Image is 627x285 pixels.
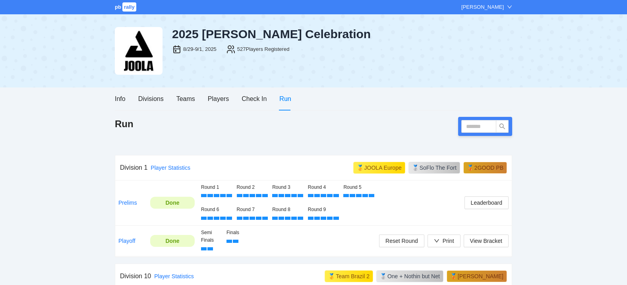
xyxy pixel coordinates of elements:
[461,3,504,11] div: [PERSON_NAME]
[115,118,134,130] h1: Run
[201,184,230,191] div: Round 1
[496,123,508,130] span: search
[176,94,195,104] div: Teams
[120,271,151,281] div: Division 10
[154,273,194,279] a: Player Statistics
[357,164,364,172] div: 🥇
[122,2,136,12] span: rally
[470,237,502,245] span: View Bracket
[496,120,509,133] button: search
[118,238,135,244] a: Playoff
[115,27,163,75] img: joola-black.png
[464,235,509,247] button: View Bracket
[272,206,302,213] div: Round 8
[474,164,503,172] div: 2GOOD PB
[237,206,266,213] div: Round 7
[138,94,164,104] div: Divisions
[434,238,439,244] span: down
[237,45,290,53] div: 527 Players Registered
[380,272,387,280] div: 🥈
[120,163,147,173] div: Division 1
[379,235,424,247] button: Reset Round
[450,272,457,280] div: 🥉
[156,198,189,207] div: Done
[226,229,246,237] div: Finals
[272,184,302,191] div: Round 3
[308,206,337,213] div: Round 9
[420,164,457,172] div: SoFlo The Fort
[412,164,419,172] div: 🥈
[115,94,126,104] div: Info
[201,206,230,213] div: Round 6
[464,196,509,209] button: Leaderboard
[443,237,454,245] div: Print
[471,198,502,207] span: Leaderboard
[279,94,291,104] div: Run
[507,4,512,10] span: down
[308,184,337,191] div: Round 4
[343,184,373,191] div: Round 5
[118,200,137,206] a: Prelims
[458,272,503,280] div: [PERSON_NAME]
[467,164,474,172] div: 🥉
[156,237,189,245] div: Done
[385,237,418,245] span: Reset Round
[364,164,402,172] div: JOOLA Europe
[201,229,220,244] div: Semi Finals
[242,94,267,104] div: Check In
[115,4,137,10] a: pbrally
[172,27,512,41] div: 2025 [PERSON_NAME] Celebration
[237,184,266,191] div: Round 2
[328,272,335,280] div: 🥇
[336,272,370,280] div: Team Brazil 2
[428,235,461,247] button: Print
[115,4,121,10] span: pb
[208,94,229,104] div: Players
[387,272,440,280] div: One + Nothin but Net
[183,45,217,53] div: 8/29-9/1, 2025
[151,165,190,171] a: Player Statistics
